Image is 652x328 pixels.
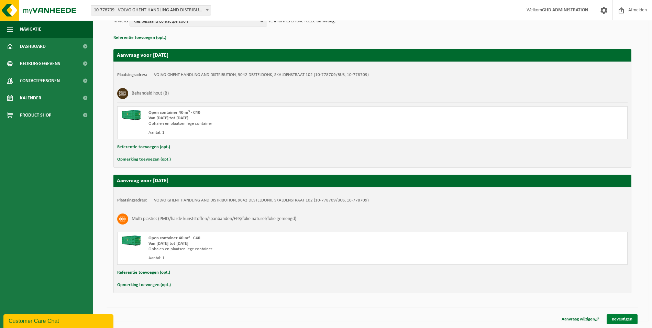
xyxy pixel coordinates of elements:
[3,313,115,328] iframe: chat widget
[20,107,51,124] span: Product Shop
[20,72,60,89] span: Contactpersonen
[148,236,200,240] span: Open container 40 m³ - C40
[20,21,41,38] span: Navigatie
[148,116,188,120] strong: Van [DATE] tot [DATE]
[117,281,171,289] button: Opmerking toevoegen (opt.)
[117,178,168,184] strong: Aanvraag voor [DATE]
[154,198,369,203] td: VOLVO GHENT HANDLING AND DISTRIBUTION, 9042 DESTELDONK, SKALDENSTRAAT 102 (10-778709/BUS, 10-778709)
[117,53,168,58] strong: Aanvraag voor [DATE]
[148,255,400,261] div: Aantal: 1
[117,268,170,277] button: Referentie toevoegen (opt.)
[117,73,147,77] strong: Plaatsingsadres:
[132,88,169,99] h3: Behandeld hout (B)
[607,314,638,324] a: Bevestigen
[113,33,166,42] button: Referentie toevoegen (opt.)
[148,247,400,252] div: Ophalen en plaatsen lege container
[121,110,142,120] img: HK-XC-40-GN-00.png
[20,38,46,55] span: Dashboard
[154,72,369,78] td: VOLVO GHENT HANDLING AND DISTRIBUTION, 9042 DESTELDONK, SKALDENSTRAAT 102 (10-778709/BUS, 10-778709)
[20,89,41,107] span: Kalender
[148,110,200,115] span: Open container 40 m³ - C40
[556,314,605,324] a: Aanvraag wijzigen
[121,236,142,246] img: HK-XC-40-GN-00.png
[91,6,211,15] span: 10-778709 - VOLVO GHENT HANDLING AND DISTRIBUTION - DESTELDONK
[117,143,170,152] button: Referentie toevoegen (opt.)
[148,241,188,246] strong: Van [DATE] tot [DATE]
[542,8,588,13] strong: GHD ADMINISTRATION
[20,55,60,72] span: Bedrijfsgegevens
[133,17,258,27] span: Kies bestaand contactpersoon
[148,130,400,135] div: Aantal: 1
[269,16,336,26] p: te informeren over deze aanvraag.
[130,16,267,26] button: Kies bestaand contactpersoon
[148,121,400,127] div: Ophalen en plaatsen lege container
[117,198,147,203] strong: Plaatsingsadres:
[113,16,128,26] p: Ik wens
[132,214,296,225] h3: Multi plastics (PMD/harde kunststoffen/spanbanden/EPS/folie naturel/folie gemengd)
[117,155,171,164] button: Opmerking toevoegen (opt.)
